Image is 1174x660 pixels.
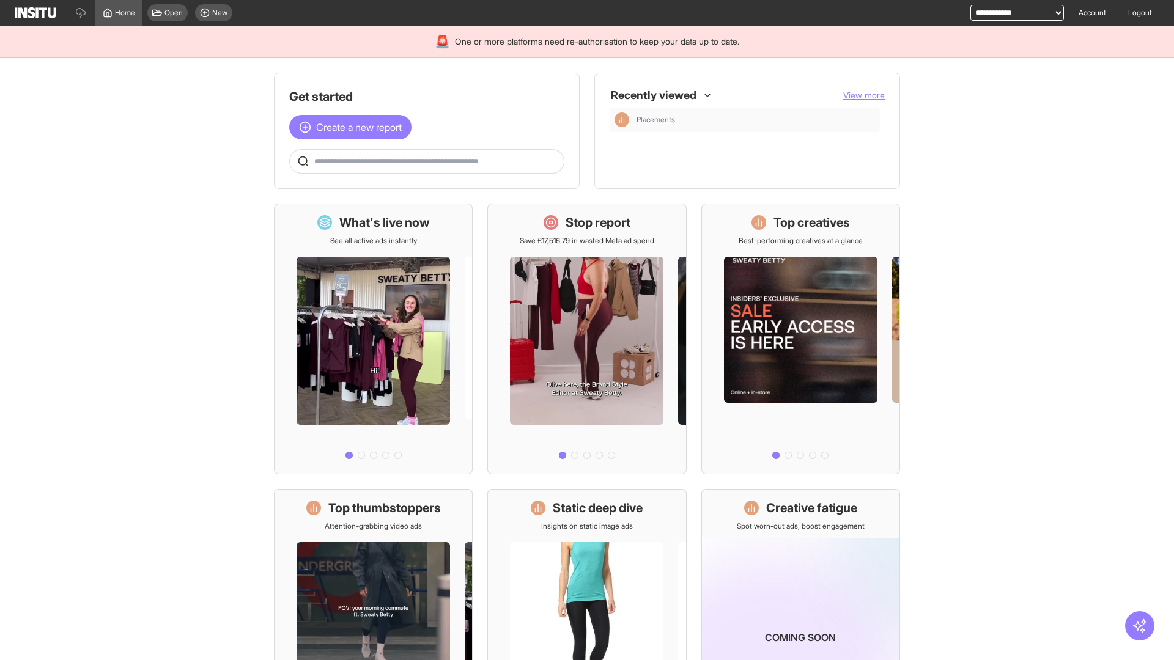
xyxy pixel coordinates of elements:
span: One or more platforms need re-authorisation to keep your data up to date. [455,35,739,48]
span: Placements [637,115,675,125]
span: View more [843,90,885,100]
span: Placements [637,115,875,125]
h1: What's live now [339,214,430,231]
a: What's live nowSee all active ads instantly [274,204,473,474]
a: Top creativesBest-performing creatives at a glance [701,204,900,474]
a: Stop reportSave £17,516.79 in wasted Meta ad spend [487,204,686,474]
p: Attention-grabbing video ads [325,521,422,531]
h1: Stop report [566,214,630,231]
span: Create a new report [316,120,402,134]
div: 🚨 [435,33,450,50]
h1: Top creatives [773,214,850,231]
span: Open [164,8,183,18]
h1: Top thumbstoppers [328,499,441,516]
div: Insights [615,112,629,127]
img: Logo [15,7,56,18]
h1: Get started [289,88,564,105]
p: Save £17,516.79 in wasted Meta ad spend [520,236,654,246]
button: View more [843,89,885,101]
p: See all active ads instantly [330,236,417,246]
p: Insights on static image ads [541,521,633,531]
p: Best-performing creatives at a glance [739,236,863,246]
button: Create a new report [289,115,412,139]
span: New [212,8,227,18]
span: Home [115,8,135,18]
h1: Static deep dive [553,499,643,516]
